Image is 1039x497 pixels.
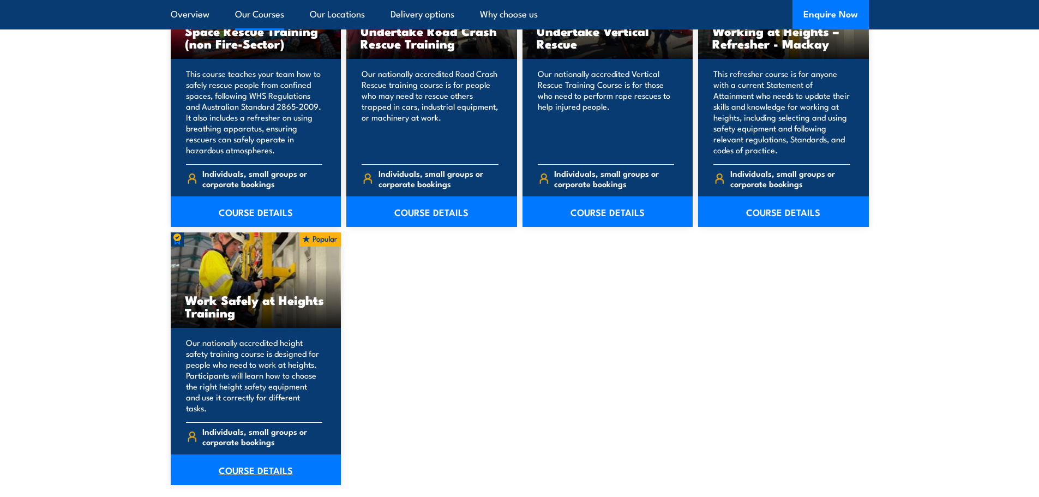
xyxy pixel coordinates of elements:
[362,68,499,155] p: Our nationally accredited Road Crash Rescue training course is for people who may need to rescue ...
[171,454,341,485] a: COURSE DETAILS
[202,426,322,447] span: Individuals, small groups or corporate bookings
[202,168,322,189] span: Individuals, small groups or corporate bookings
[185,12,327,50] h3: Undertake Confined Space Rescue Training (non Fire-Sector)
[712,25,855,50] h3: Working at Heights – Refresher - Mackay
[185,294,327,319] h3: Work Safely at Heights Training
[361,25,503,50] h3: Undertake Road Crash Rescue Training
[698,196,869,227] a: COURSE DETAILS
[537,25,679,50] h3: Undertake Vertical Rescue
[186,68,323,155] p: This course teaches your team how to safely rescue people from confined spaces, following WHS Reg...
[186,337,323,414] p: Our nationally accredited height safety training course is designed for people who need to work a...
[554,168,674,189] span: Individuals, small groups or corporate bookings
[538,68,675,155] p: Our nationally accredited Vertical Rescue Training Course is for those who need to perform rope r...
[713,68,850,155] p: This refresher course is for anyone with a current Statement of Attainment who needs to update th...
[522,196,693,227] a: COURSE DETAILS
[379,168,499,189] span: Individuals, small groups or corporate bookings
[730,168,850,189] span: Individuals, small groups or corporate bookings
[171,196,341,227] a: COURSE DETAILS
[346,196,517,227] a: COURSE DETAILS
